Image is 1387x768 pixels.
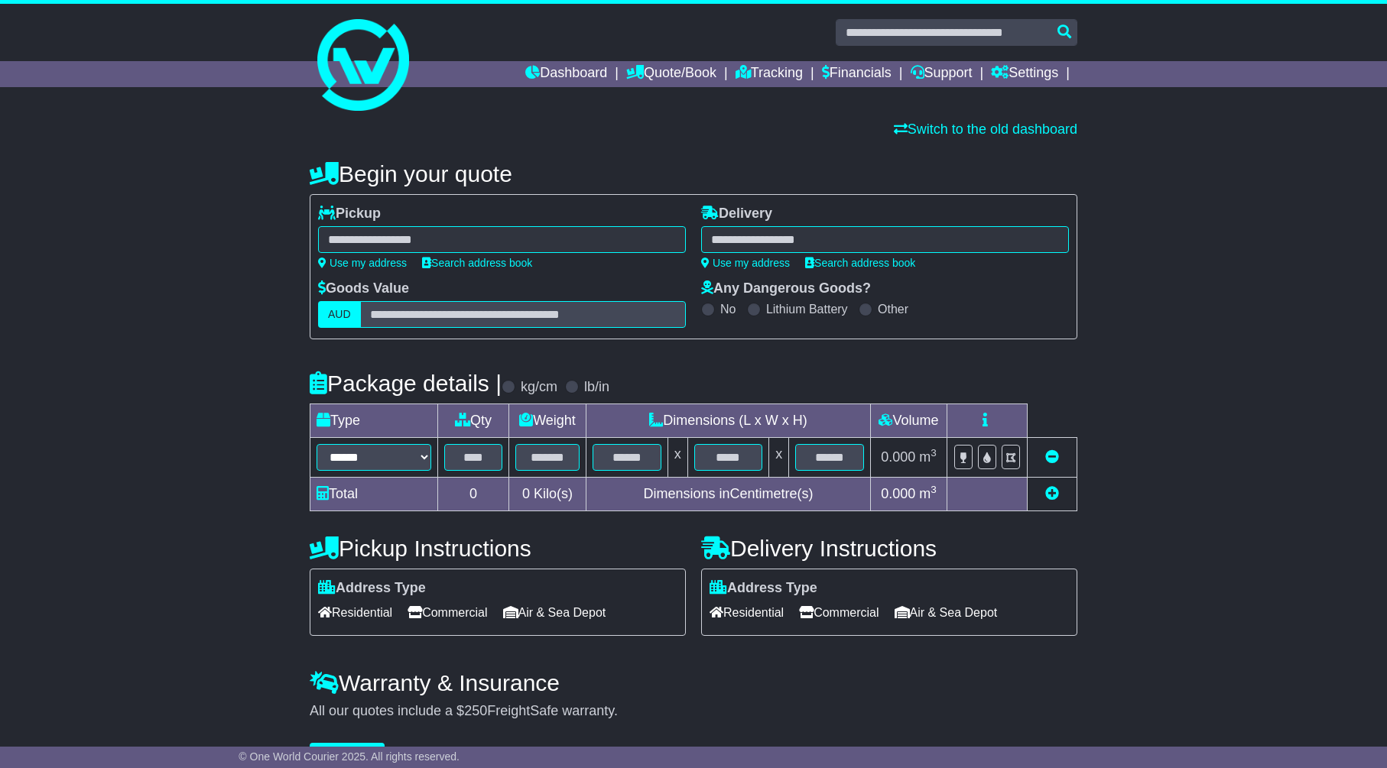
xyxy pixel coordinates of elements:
label: Address Type [318,580,426,597]
td: Dimensions in Centimetre(s) [586,478,870,511]
span: 0.000 [881,486,915,501]
sup: 3 [931,447,937,459]
a: Dashboard [525,61,607,87]
a: Support [911,61,973,87]
a: Use my address [701,257,790,269]
a: Tracking [736,61,803,87]
td: x [769,438,789,478]
a: Financials [822,61,892,87]
td: Weight [509,404,586,438]
a: Remove this item [1045,449,1059,465]
label: lb/in [584,379,609,396]
span: © One World Courier 2025. All rights reserved. [239,750,460,763]
h4: Warranty & Insurance [310,670,1077,695]
span: m [919,449,937,465]
a: Search address book [422,257,532,269]
span: m [919,486,937,501]
a: Search address book [805,257,915,269]
label: Address Type [710,580,817,597]
td: Volume [870,404,947,438]
td: Kilo(s) [509,478,586,511]
h4: Delivery Instructions [701,536,1077,561]
label: kg/cm [521,379,557,396]
label: Lithium Battery [766,302,848,316]
span: 250 [464,703,487,718]
h4: Package details | [310,371,502,396]
td: Qty [438,404,509,438]
td: Total [310,478,438,511]
label: Pickup [318,206,381,222]
sup: 3 [931,484,937,495]
a: Add new item [1045,486,1059,501]
span: Residential [710,601,784,624]
span: Commercial [408,601,487,624]
span: 0.000 [881,449,915,465]
span: Residential [318,601,392,624]
td: Dimensions (L x W x H) [586,404,870,438]
a: Settings [991,61,1058,87]
td: Type [310,404,438,438]
span: 0 [522,486,530,501]
td: x [668,438,687,478]
h4: Begin your quote [310,161,1077,186]
span: Commercial [799,601,879,624]
label: AUD [318,301,361,328]
span: Air & Sea Depot [895,601,998,624]
label: Other [878,302,908,316]
div: All our quotes include a $ FreightSafe warranty. [310,703,1077,720]
label: No [720,302,736,316]
label: Goods Value [318,280,409,297]
span: Air & Sea Depot [503,601,606,624]
td: 0 [438,478,509,511]
a: Use my address [318,257,407,269]
label: Any Dangerous Goods? [701,280,871,297]
a: Switch to the old dashboard [894,122,1077,137]
h4: Pickup Instructions [310,536,686,561]
a: Quote/Book [626,61,716,87]
label: Delivery [701,206,772,222]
